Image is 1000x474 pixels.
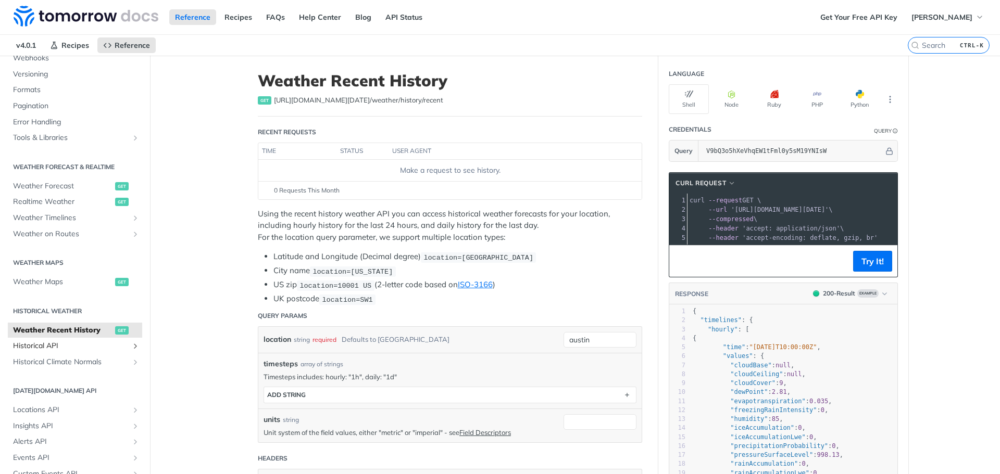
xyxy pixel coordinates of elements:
div: Credentials [669,125,711,134]
span: "precipitationProbability" [730,442,828,450]
span: location=[GEOGRAPHIC_DATA] [423,253,533,261]
span: Error Handling [13,117,140,127]
button: Python [840,84,880,114]
li: US zip (2-letter code based on ) [273,279,642,291]
span: GET \ [690,197,761,204]
button: Ruby [754,84,794,114]
a: Realtime Weatherget [8,194,142,210]
span: Locations API [13,405,129,415]
div: 15 [669,433,685,442]
span: 0 Requests This Month [274,186,340,195]
label: location [264,332,291,347]
span: "cloudBase" [730,362,771,369]
span: { [693,335,696,342]
th: status [336,143,389,160]
img: Tomorrow.io Weather API Docs [14,6,158,27]
span: Realtime Weather [13,197,113,207]
a: Tools & LibrariesShow subpages for Tools & Libraries [8,130,142,146]
p: Unit system of the field values, either "metric" or "imperial" - see [264,428,558,437]
div: 3 [669,214,687,224]
span: Weather Timelines [13,213,129,223]
a: Get Your Free API Key [815,9,903,25]
a: Versioning [8,67,142,82]
a: API Status [380,9,428,25]
span: '[URL][DOMAIN_NAME][DATE]' [731,206,829,213]
span: Recipes [61,41,89,50]
span: "humidity" [730,415,768,422]
span: Webhooks [13,53,140,63]
span: "timelines" [700,316,741,324]
a: Reference [169,9,216,25]
kbd: CTRL-K [957,40,986,50]
div: 5 [669,233,687,242]
button: Hide [884,146,895,156]
span: : , [693,343,821,351]
label: units [264,414,280,425]
span: --compressed [708,215,754,223]
span: Historical API [13,341,129,351]
button: Copy to clipboard [674,253,689,269]
a: Weather Recent Historyget [8,323,142,338]
button: ADD string [264,387,636,403]
svg: Search [911,41,919,49]
span: null [787,370,802,378]
button: Show subpages for Historical API [131,342,140,350]
span: curl [690,197,705,204]
li: UK postcode [273,293,642,305]
span: : { [693,316,753,324]
span: Versioning [13,69,140,80]
button: Show subpages for Locations API [131,406,140,414]
span: "iceAccumulation" [730,424,794,431]
th: time [258,143,336,160]
a: Pagination [8,98,142,114]
div: Recent Requests [258,127,316,137]
a: Reference [97,37,156,53]
span: : , [693,424,806,431]
div: 9 [669,379,685,388]
input: apikey [701,140,884,161]
button: Shell [669,84,709,114]
span: [PERSON_NAME] [911,12,972,22]
button: Show subpages for Weather Timelines [131,214,140,222]
span: Weather on Routes [13,229,129,239]
div: 2 [669,205,687,214]
li: City name [273,265,642,277]
span: : , [693,451,843,458]
button: PHP [797,84,837,114]
span: : , [693,433,817,441]
div: Defaults to [GEOGRAPHIC_DATA] [342,332,449,347]
button: Try It! [853,251,892,272]
div: Headers [258,454,287,463]
span: Weather Recent History [13,325,113,336]
div: QueryInformation [874,127,898,135]
a: FAQs [260,9,291,25]
a: Historical APIShow subpages for Historical API [8,338,142,354]
a: Weather on RoutesShow subpages for Weather on Routes [8,226,142,242]
div: 10 [669,388,685,396]
span: { [693,308,696,315]
a: Blog [349,9,377,25]
span: 0 [821,406,824,414]
button: Show subpages for Tools & Libraries [131,134,140,142]
button: [PERSON_NAME] [906,9,990,25]
a: Field Descriptors [459,428,511,437]
span: : , [693,379,787,387]
span: get [115,326,129,335]
div: ADD string [267,391,306,399]
div: 4 [669,334,685,343]
a: Recipes [44,37,95,53]
div: 16 [669,442,685,451]
span: Pagination [13,101,140,111]
button: 200200-ResultExample [808,288,892,299]
div: 12 [669,406,685,415]
a: Error Handling [8,114,142,130]
span: "values" [723,352,753,360]
a: Help Center [293,9,347,25]
span: cURL Request [676,178,726,188]
h1: Weather Recent History [258,71,642,90]
span: "evapotranspiration" [730,398,806,405]
span: 'accept-encoding: deflate, gzip, br' [742,234,878,241]
span: Alerts API [13,437,129,447]
span: location=10001 US [299,281,371,289]
span: : , [693,442,840,450]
